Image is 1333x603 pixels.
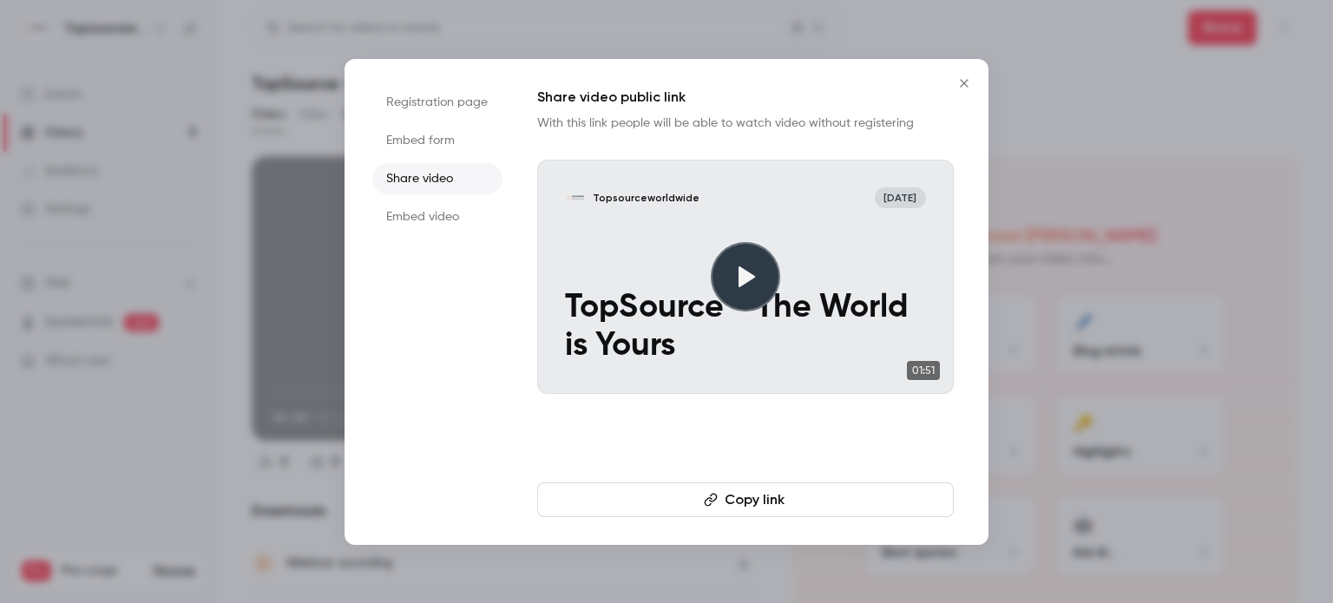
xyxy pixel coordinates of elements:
[537,87,954,108] h1: Share video public link
[947,66,982,101] button: Close
[372,201,502,233] li: Embed video
[372,163,502,194] li: Share video
[537,160,954,394] a: TopSource - The World is YoursTopsourceworldwide[DATE]TopSource - The World is Yours01:51
[372,125,502,156] li: Embed form
[537,115,954,132] p: With this link people will be able to watch video without registering
[372,87,502,118] li: Registration page
[537,482,954,517] button: Copy link
[907,361,940,380] span: 01:51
